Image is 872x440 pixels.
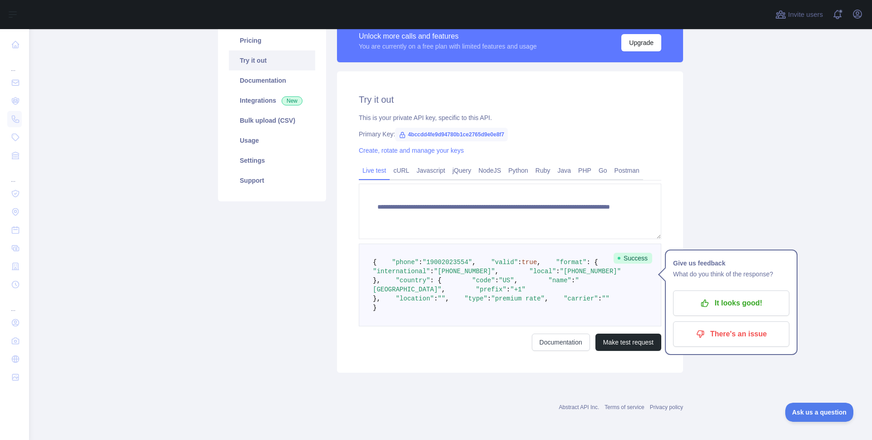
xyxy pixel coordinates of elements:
[472,259,476,266] span: ,
[680,326,783,342] p: There's an issue
[465,295,487,302] span: "type"
[556,259,586,266] span: "format"
[7,165,22,184] div: ...
[359,93,661,106] h2: Try it out
[359,113,661,122] div: This is your private API key, specific to this API.
[438,295,446,302] span: ""
[650,404,683,410] a: Privacy policy
[510,286,525,293] span: "+1"
[229,70,315,90] a: Documentation
[413,163,449,178] a: Javascript
[522,259,537,266] span: true
[487,295,491,302] span: :
[430,277,441,284] span: : {
[373,259,377,266] span: {
[229,50,315,70] a: Try it out
[373,268,430,275] span: "international"
[680,295,783,311] p: It looks good!
[773,7,825,22] button: Invite users
[476,286,506,293] span: "prefix"
[446,295,449,302] span: ,
[434,295,437,302] span: :
[604,404,644,410] a: Terms of service
[449,163,475,178] a: jQuery
[495,277,499,284] span: :
[441,286,445,293] span: ,
[559,404,599,410] a: Abstract API Inc.
[611,163,643,178] a: Postman
[392,259,419,266] span: "phone"
[673,269,789,280] p: What do you think of the response?
[505,163,532,178] a: Python
[673,321,789,347] button: There's an issue
[495,268,499,275] span: ,
[564,295,598,302] span: "carrier"
[554,163,575,178] a: Java
[229,110,315,130] a: Bulk upload (CSV)
[472,277,495,284] span: "code"
[575,163,595,178] a: PHP
[419,259,422,266] span: :
[673,290,789,316] button: It looks good!
[7,55,22,73] div: ...
[595,334,661,351] button: Make test request
[229,90,315,110] a: Integrations New
[673,258,789,269] h1: Give us feedback
[396,277,430,284] span: "country"
[434,268,495,275] span: "[PHONE_NUMBER]"
[532,163,554,178] a: Ruby
[491,295,545,302] span: "premium rate"
[373,277,381,284] span: },
[359,42,537,51] div: You are currently on a free plan with limited features and usage
[614,253,652,264] span: Success
[621,34,661,51] button: Upgrade
[359,31,537,42] div: Unlock more calls and features
[359,130,661,139] div: Primary Key:
[491,259,518,266] span: "valid"
[529,268,556,275] span: "local"
[598,295,602,302] span: :
[282,96,302,105] span: New
[545,295,548,302] span: ,
[7,295,22,313] div: ...
[499,277,514,284] span: "US"
[532,334,590,351] a: Documentation
[537,259,540,266] span: ,
[475,163,505,178] a: NodeJS
[595,163,611,178] a: Go
[390,163,413,178] a: cURL
[430,268,434,275] span: :
[788,10,823,20] span: Invite users
[549,277,571,284] span: "name"
[587,259,598,266] span: : {
[359,163,390,178] a: Live test
[518,259,521,266] span: :
[229,30,315,50] a: Pricing
[396,295,434,302] span: "location"
[422,259,472,266] span: "19002023554"
[514,277,518,284] span: ,
[229,150,315,170] a: Settings
[785,403,854,422] iframe: Toggle Customer Support
[602,295,609,302] span: ""
[373,304,377,311] span: }
[571,277,575,284] span: :
[506,286,510,293] span: :
[229,130,315,150] a: Usage
[395,128,508,141] span: 4bccdd4fe9d94780b1ce2765d9e0e8f7
[359,147,464,154] a: Create, rotate and manage your keys
[560,268,621,275] span: "[PHONE_NUMBER]"
[229,170,315,190] a: Support
[373,295,381,302] span: },
[556,268,560,275] span: :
